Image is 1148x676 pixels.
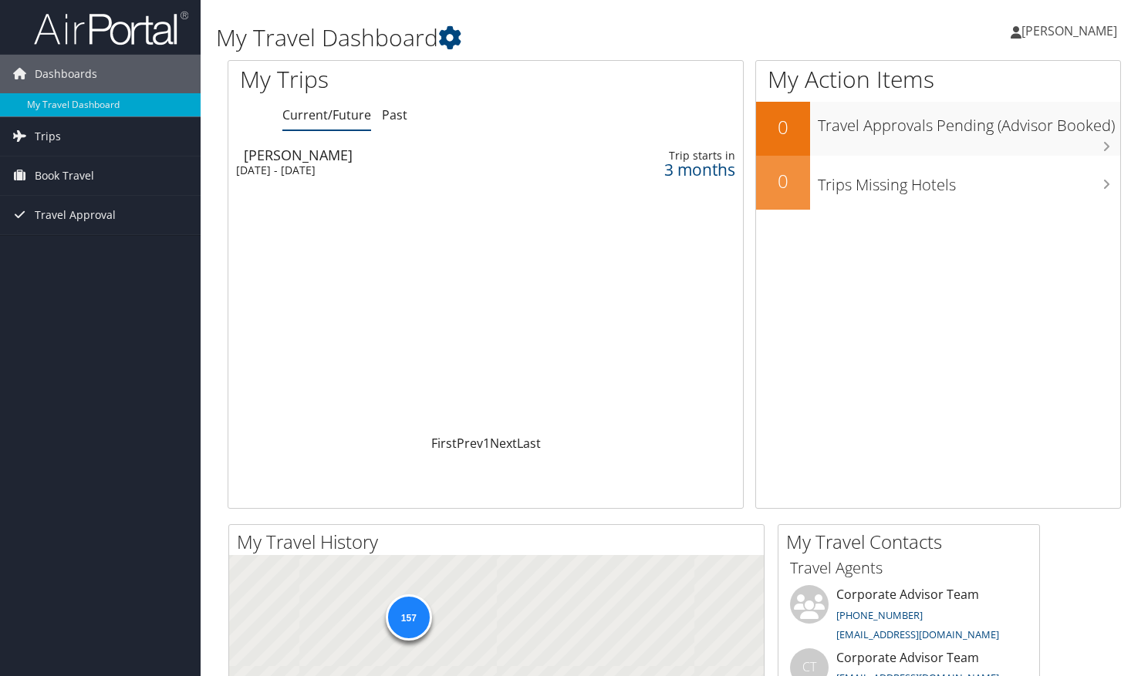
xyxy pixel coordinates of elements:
li: Corporate Advisor Team [782,585,1035,648]
a: 0Trips Missing Hotels [756,156,1120,210]
a: [PERSON_NAME] [1011,8,1133,54]
h2: 0 [756,168,810,194]
h1: My Action Items [756,63,1120,96]
a: Current/Future [282,106,371,123]
a: 0Travel Approvals Pending (Advisor Booked) [756,102,1120,156]
h1: My Trips [240,63,517,96]
h2: My Travel Contacts [786,529,1039,555]
span: [PERSON_NAME] [1021,22,1117,39]
a: [EMAIL_ADDRESS][DOMAIN_NAME] [836,627,999,641]
a: Prev [457,435,483,452]
img: airportal-logo.png [34,10,188,46]
a: First [431,435,457,452]
div: [DATE] - [DATE] [236,163,552,177]
span: Book Travel [35,156,94,195]
h3: Travel Approvals Pending (Advisor Booked) [818,107,1120,136]
a: [PHONE_NUMBER] [836,608,923,622]
a: 1 [483,435,490,452]
a: Next [490,435,517,452]
div: [PERSON_NAME] [244,148,559,162]
a: Last [517,435,541,452]
div: Trip starts in [610,149,735,163]
h2: 0 [756,114,810,140]
h1: My Travel Dashboard [216,22,827,54]
span: Travel Approval [35,196,116,234]
span: Trips [35,117,61,156]
span: Dashboards [35,55,97,93]
a: Past [382,106,407,123]
h3: Trips Missing Hotels [818,166,1120,196]
div: 3 months [610,163,735,177]
h2: My Travel History [237,529,764,555]
div: 157 [385,594,431,641]
h3: Travel Agents [790,557,1028,579]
